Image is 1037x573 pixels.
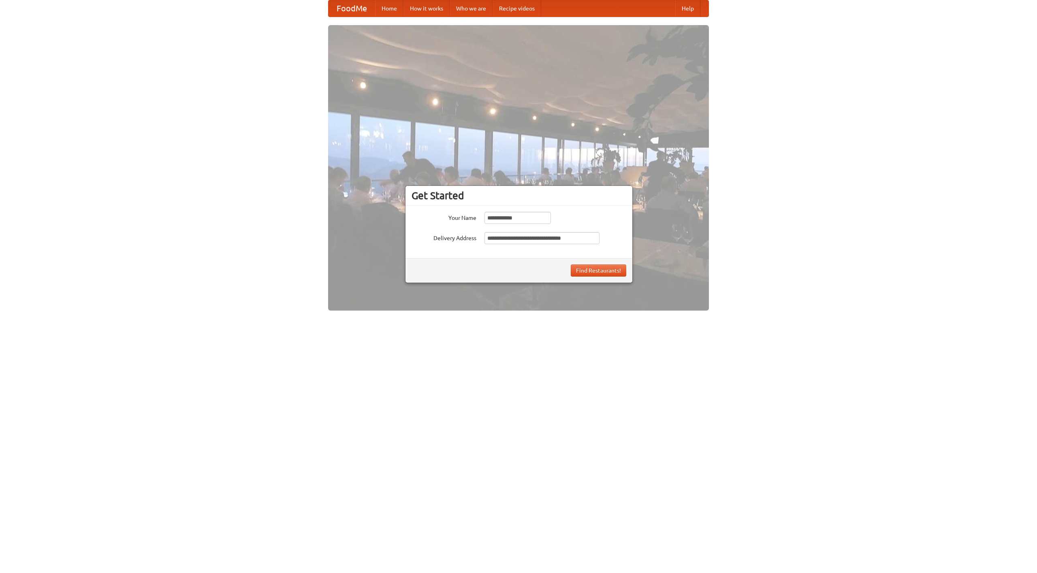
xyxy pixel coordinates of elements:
label: Your Name [412,212,476,222]
button: Find Restaurants! [571,264,626,277]
a: FoodMe [329,0,375,17]
a: Help [675,0,700,17]
h3: Get Started [412,190,626,202]
a: How it works [403,0,450,17]
label: Delivery Address [412,232,476,242]
a: Home [375,0,403,17]
a: Recipe videos [493,0,541,17]
a: Who we are [450,0,493,17]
